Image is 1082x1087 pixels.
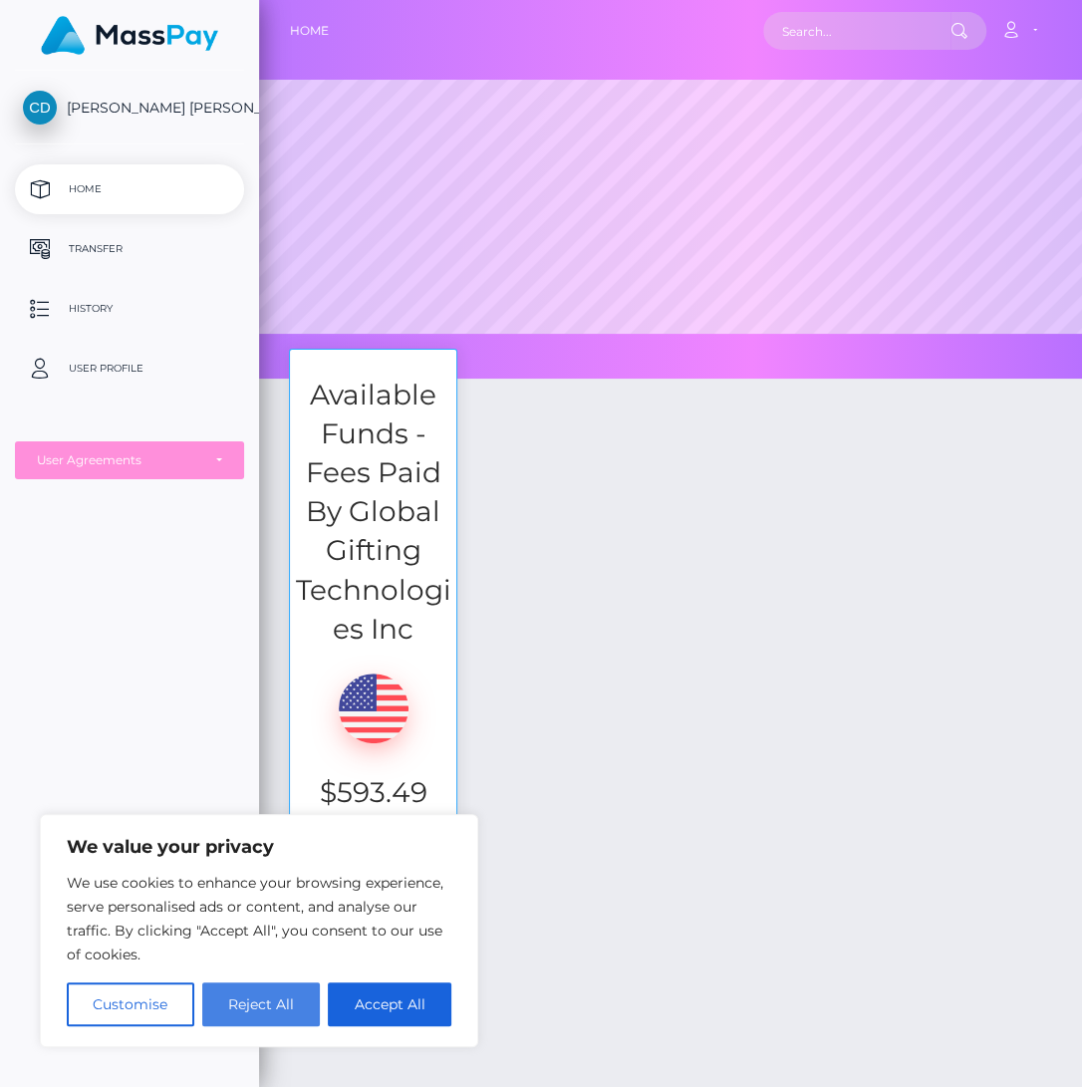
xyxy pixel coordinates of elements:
button: Reject All [202,982,321,1026]
a: Home [15,164,244,214]
button: Customise [67,982,194,1026]
a: User Profile [15,344,244,394]
p: We value your privacy [67,835,451,859]
p: History [23,294,236,324]
p: Home [23,174,236,204]
a: History [15,284,244,334]
div: User Agreements [37,452,200,468]
input: Search... [763,12,950,50]
img: MassPay [41,16,218,55]
div: We value your privacy [40,814,478,1047]
a: Transfer [15,224,244,274]
button: Accept All [328,982,451,1026]
h3: $593.49 [305,773,441,812]
button: User Agreements [15,441,244,479]
img: USD.png [339,674,408,743]
span: [PERSON_NAME] [PERSON_NAME] [15,99,244,117]
div: USD Balance [290,649,456,855]
p: We use cookies to enhance your browsing experience, serve personalised ads or content, and analys... [67,871,451,966]
p: User Profile [23,354,236,384]
p: Transfer [23,234,236,264]
a: Home [290,10,329,52]
h3: Available Funds - Fees Paid By Global Gifting Technologies Inc [290,376,456,649]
